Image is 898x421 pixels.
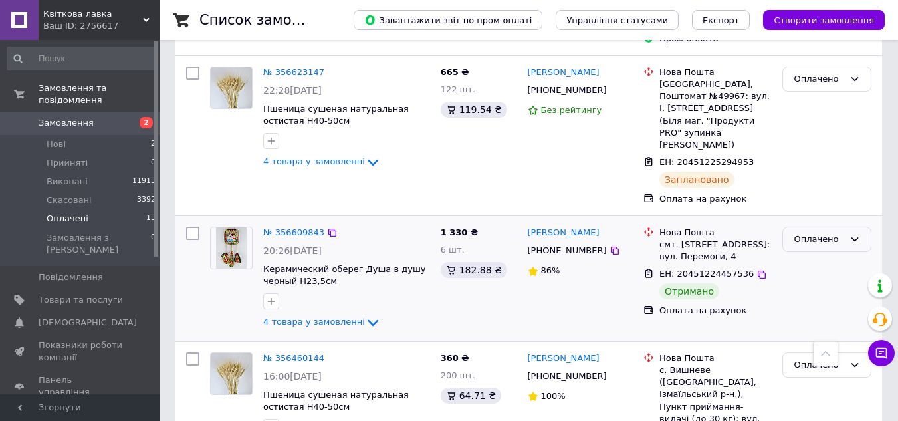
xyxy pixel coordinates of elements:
[47,157,88,169] span: Прийняті
[794,233,844,247] div: Оплачено
[211,67,252,108] img: Фото товару
[151,232,156,256] span: 0
[39,339,123,363] span: Показники роботи компанії
[263,227,324,237] a: № 356609843
[441,67,469,77] span: 665 ₴
[263,67,324,77] a: № 356623147
[211,353,252,394] img: Фото товару
[263,156,365,166] span: 4 товара у замовленні
[556,10,679,30] button: Управління статусами
[210,67,253,109] a: Фото товару
[39,294,123,306] span: Товари та послуги
[263,156,381,166] a: 4 товара у замовленні
[794,72,844,86] div: Оплачено
[794,358,844,372] div: Оплачено
[263,390,409,412] a: Пшеница сушеная натуральная остистая H40-50см
[263,245,322,256] span: 20:26[DATE]
[39,374,123,398] span: Панель управління
[441,102,507,118] div: 119.54 ₴
[151,138,156,150] span: 2
[364,14,532,26] span: Завантажити звіт по пром-оплаті
[541,265,560,275] span: 86%
[528,352,600,365] a: [PERSON_NAME]
[659,157,754,167] span: ЕН: 20451225294953
[47,138,66,150] span: Нові
[210,227,253,269] a: Фото товару
[263,264,426,287] a: Керамический оберег Душа в душу черный H23,5см
[659,78,772,151] div: [GEOGRAPHIC_DATA], Поштомат №49967: вул. І. [STREET_ADDRESS] (Біля маг. "Продукти PRO" зупинка [P...
[39,317,137,329] span: [DEMOGRAPHIC_DATA]
[528,227,600,239] a: [PERSON_NAME]
[210,352,253,395] a: Фото товару
[39,271,103,283] span: Повідомлення
[199,12,334,28] h1: Список замовлень
[47,194,92,206] span: Скасовані
[868,340,895,366] button: Чат з покупцем
[132,176,156,188] span: 11913
[774,15,874,25] span: Створити замовлення
[659,239,772,263] div: смт. [STREET_ADDRESS]: вул. Перемоги, 4
[47,232,151,256] span: Замовлення з [PERSON_NAME]
[528,67,600,79] a: [PERSON_NAME]
[750,15,885,25] a: Створити замовлення
[47,213,88,225] span: Оплачені
[441,388,501,404] div: 64.71 ₴
[763,10,885,30] button: Створити замовлення
[528,371,607,381] span: [PHONE_NUMBER]
[659,67,772,78] div: Нова Пошта
[43,20,160,32] div: Ваш ID: 2756617
[659,352,772,364] div: Нова Пошта
[659,269,754,279] span: ЕН: 20451224457536
[541,391,566,401] span: 100%
[441,353,469,363] span: 360 ₴
[441,84,476,94] span: 122 шт.
[263,353,324,363] a: № 356460144
[263,85,322,96] span: 22:28[DATE]
[659,283,719,299] div: Отримано
[659,305,772,317] div: Оплата на рахунок
[263,371,322,382] span: 16:00[DATE]
[354,10,542,30] button: Завантажити звіт по пром-оплаті
[528,245,607,255] span: [PHONE_NUMBER]
[528,85,607,95] span: [PHONE_NUMBER]
[541,105,602,115] span: Без рейтингу
[659,172,734,188] div: Заплановано
[43,8,143,20] span: Квіткова лавка
[659,227,772,239] div: Нова Пошта
[703,15,740,25] span: Експорт
[7,47,157,70] input: Пошук
[566,15,668,25] span: Управління статусами
[659,193,772,205] div: Оплата на рахунок
[441,370,476,380] span: 200 шт.
[216,227,247,269] img: Фото товару
[137,194,156,206] span: 3392
[441,245,465,255] span: 6 шт.
[441,227,478,237] span: 1 330 ₴
[39,117,94,129] span: Замовлення
[263,317,381,327] a: 4 товара у замовленні
[47,176,88,188] span: Виконані
[39,82,160,106] span: Замовлення та повідомлення
[146,213,156,225] span: 13
[263,317,365,327] span: 4 товара у замовленні
[151,157,156,169] span: 0
[263,104,409,126] a: Пшеница сушеная натуральная остистая H40-50см
[692,10,750,30] button: Експорт
[441,262,507,278] div: 182.88 ₴
[140,117,153,128] span: 2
